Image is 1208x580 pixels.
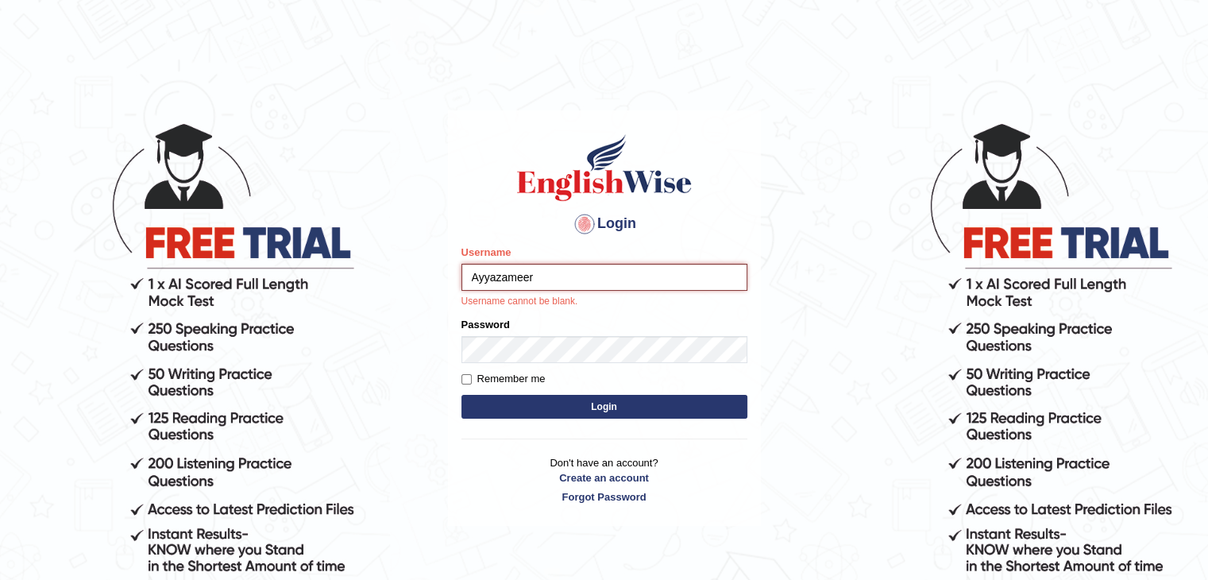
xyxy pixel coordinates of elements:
[461,489,747,505] a: Forgot Password
[514,132,695,203] img: Logo of English Wise sign in for intelligent practice with AI
[461,317,510,332] label: Password
[461,374,472,385] input: Remember me
[461,371,546,387] label: Remember me
[461,295,747,309] p: Username cannot be blank.
[461,245,511,260] label: Username
[461,455,747,505] p: Don't have an account?
[461,470,747,485] a: Create an account
[461,395,747,419] button: Login
[461,211,747,237] h4: Login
